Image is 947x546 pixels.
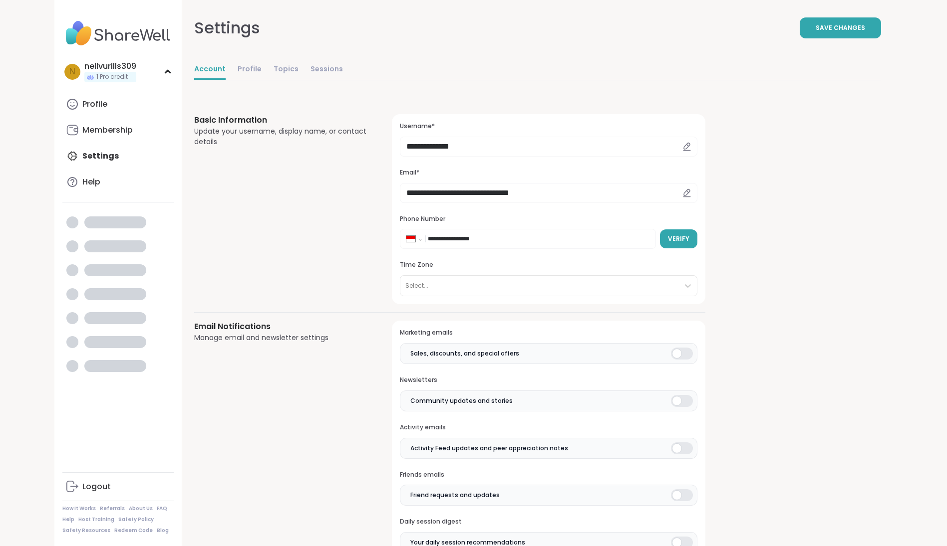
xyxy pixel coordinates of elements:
a: Safety Resources [62,527,110,534]
h3: Marketing emails [400,329,697,337]
span: 1 Pro credit [96,73,128,81]
span: Friend requests and updates [410,491,500,500]
a: Sessions [311,60,343,80]
a: Help [62,170,174,194]
a: About Us [129,505,153,512]
h3: Daily session digest [400,518,697,526]
div: Membership [82,125,133,136]
div: nellvurills309 [84,61,136,72]
a: Redeem Code [114,527,153,534]
h3: Email* [400,169,697,177]
span: Community updates and stories [410,396,513,405]
a: Topics [274,60,299,80]
a: Profile [238,60,262,80]
a: Profile [62,92,174,116]
h3: Newsletters [400,376,697,384]
span: n [69,65,75,78]
a: FAQ [157,505,167,512]
div: Update your username, display name, or contact details [194,126,368,147]
div: Manage email and newsletter settings [194,333,368,343]
div: Help [82,177,100,187]
a: Help [62,516,74,523]
div: Profile [82,99,107,110]
img: ShareWell Nav Logo [62,16,174,51]
button: Save Changes [800,17,881,38]
a: Blog [157,527,169,534]
h3: Basic Information [194,114,368,126]
span: Verify [668,234,689,243]
h3: Time Zone [400,261,697,269]
a: Host Training [78,516,114,523]
h3: Activity emails [400,423,697,432]
h3: Email Notifications [194,321,368,333]
div: Settings [194,16,260,40]
h3: Username* [400,122,697,131]
div: Logout [82,481,111,492]
h3: Friends emails [400,471,697,479]
span: Save Changes [816,23,865,32]
button: Verify [660,229,697,248]
a: Safety Policy [118,516,154,523]
a: Logout [62,475,174,499]
span: Sales, discounts, and special offers [410,349,519,358]
span: Activity Feed updates and peer appreciation notes [410,444,568,453]
a: Account [194,60,226,80]
a: Membership [62,118,174,142]
h3: Phone Number [400,215,697,223]
a: Referrals [100,505,125,512]
a: How It Works [62,505,96,512]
